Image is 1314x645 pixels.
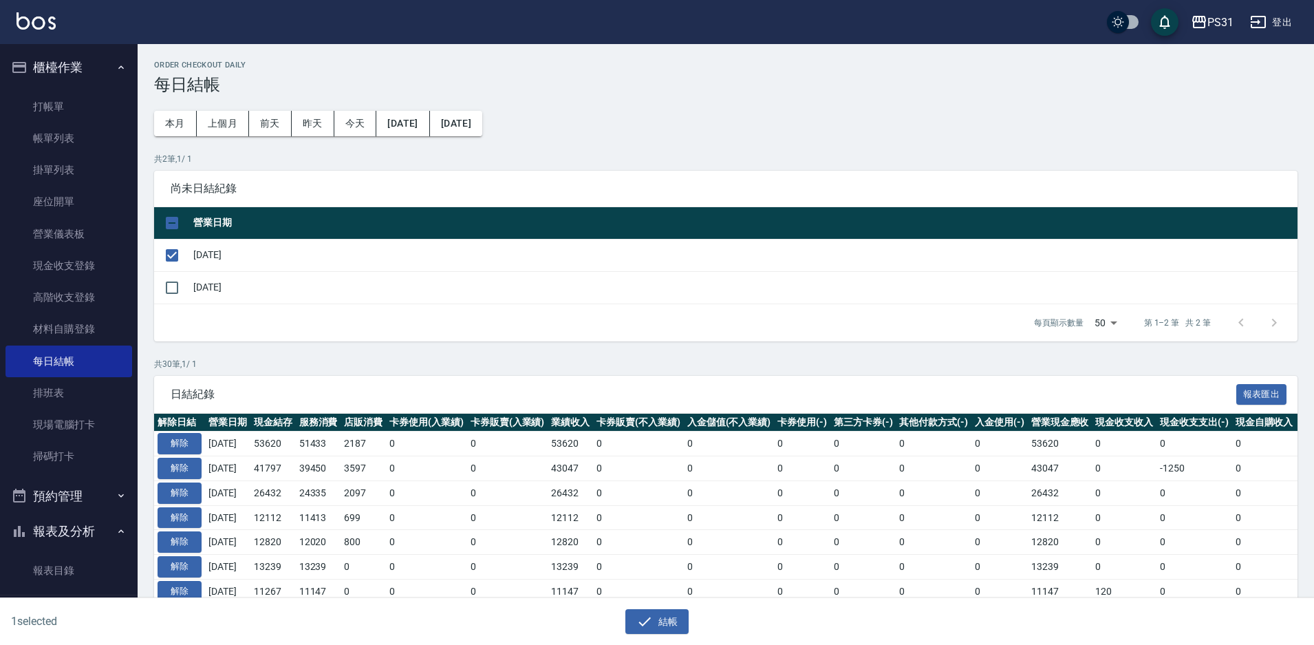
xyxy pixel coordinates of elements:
[467,555,548,580] td: 0
[154,61,1297,70] h2: Order checkout daily
[6,282,132,313] a: 高階收支登錄
[1144,317,1211,329] p: 第 1–2 筆 共 2 筆
[548,480,593,505] td: 26432
[250,432,296,456] td: 53620
[341,530,386,555] td: 800
[1028,579,1092,604] td: 11147
[154,111,197,136] button: 本月
[341,456,386,481] td: 3597
[334,111,377,136] button: 今天
[774,505,830,530] td: 0
[1245,10,1297,35] button: 登出
[774,414,830,432] th: 卡券使用(-)
[292,111,334,136] button: 昨天
[250,505,296,530] td: 12112
[6,586,132,618] a: 消費分析儀表板
[205,432,250,456] td: [DATE]
[171,182,1281,195] span: 尚未日結紀錄
[296,555,341,580] td: 13239
[1092,530,1156,555] td: 0
[774,579,830,604] td: 0
[296,505,341,530] td: 11413
[830,456,896,481] td: 0
[6,186,132,218] a: 座位開單
[6,441,132,472] a: 掃碼打卡
[341,579,386,604] td: 0
[386,555,467,580] td: 0
[1156,579,1232,604] td: 0
[896,456,971,481] td: 0
[1156,555,1232,580] td: 0
[1092,414,1156,432] th: 現金收支收入
[1156,432,1232,456] td: 0
[205,579,250,604] td: [DATE]
[154,75,1297,94] h3: 每日結帳
[386,432,467,456] td: 0
[830,414,896,432] th: 第三方卡券(-)
[6,514,132,549] button: 報表及分析
[1089,304,1122,341] div: 50
[341,505,386,530] td: 699
[1028,505,1092,530] td: 12112
[6,154,132,186] a: 掛單列表
[971,480,1028,505] td: 0
[154,153,1297,165] p: 共 2 筆, 1 / 1
[467,480,548,505] td: 0
[548,432,593,456] td: 53620
[250,530,296,555] td: 12820
[467,530,548,555] td: 0
[154,414,205,432] th: 解除日結
[593,579,684,604] td: 0
[1028,414,1092,432] th: 營業現金應收
[296,530,341,555] td: 12020
[250,456,296,481] td: 41797
[971,555,1028,580] td: 0
[1092,555,1156,580] td: 0
[386,505,467,530] td: 0
[774,480,830,505] td: 0
[341,480,386,505] td: 2097
[158,531,202,553] button: 解除
[467,414,548,432] th: 卡券販賣(入業績)
[593,530,684,555] td: 0
[593,456,684,481] td: 0
[467,505,548,530] td: 0
[171,388,1236,401] span: 日結紀錄
[774,432,830,456] td: 0
[296,480,341,505] td: 24335
[548,456,593,481] td: 43047
[158,507,202,529] button: 解除
[1232,432,1297,456] td: 0
[249,111,292,136] button: 前天
[593,505,684,530] td: 0
[296,414,341,432] th: 服務消費
[6,91,132,123] a: 打帳單
[774,456,830,481] td: 0
[296,579,341,604] td: 11147
[467,456,548,481] td: 0
[548,505,593,530] td: 12112
[1232,456,1297,481] td: 0
[1207,14,1234,31] div: PS31
[190,239,1297,271] td: [DATE]
[1232,579,1297,604] td: 0
[1028,555,1092,580] td: 13239
[205,456,250,481] td: [DATE]
[548,414,593,432] th: 業績收入
[250,480,296,505] td: 26432
[1156,505,1232,530] td: 0
[830,480,896,505] td: 0
[1092,505,1156,530] td: 0
[684,456,775,481] td: 0
[971,432,1028,456] td: 0
[386,414,467,432] th: 卡券使用(入業績)
[296,456,341,481] td: 39450
[158,581,202,602] button: 解除
[684,579,775,604] td: 0
[341,432,386,456] td: 2187
[467,432,548,456] td: 0
[1232,530,1297,555] td: 0
[774,530,830,555] td: 0
[896,505,971,530] td: 0
[250,579,296,604] td: 11267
